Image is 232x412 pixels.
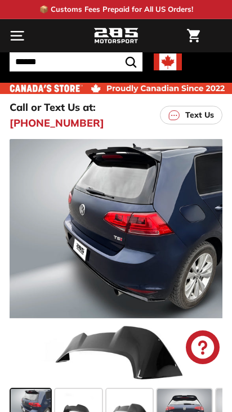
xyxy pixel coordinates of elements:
[93,26,139,46] img: Logo_285_Motorsport_areodynamics_components
[39,4,193,15] p: 📦 Customs Fees Prepaid for All US Orders!
[10,115,104,131] a: [PHONE_NUMBER]
[10,100,96,115] p: Call or Text Us at:
[181,20,206,52] a: Cart
[182,330,223,367] inbox-online-store-chat: Shopify online store chat
[10,52,142,71] input: Search
[160,106,222,124] a: Text Us
[185,109,214,121] p: Text Us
